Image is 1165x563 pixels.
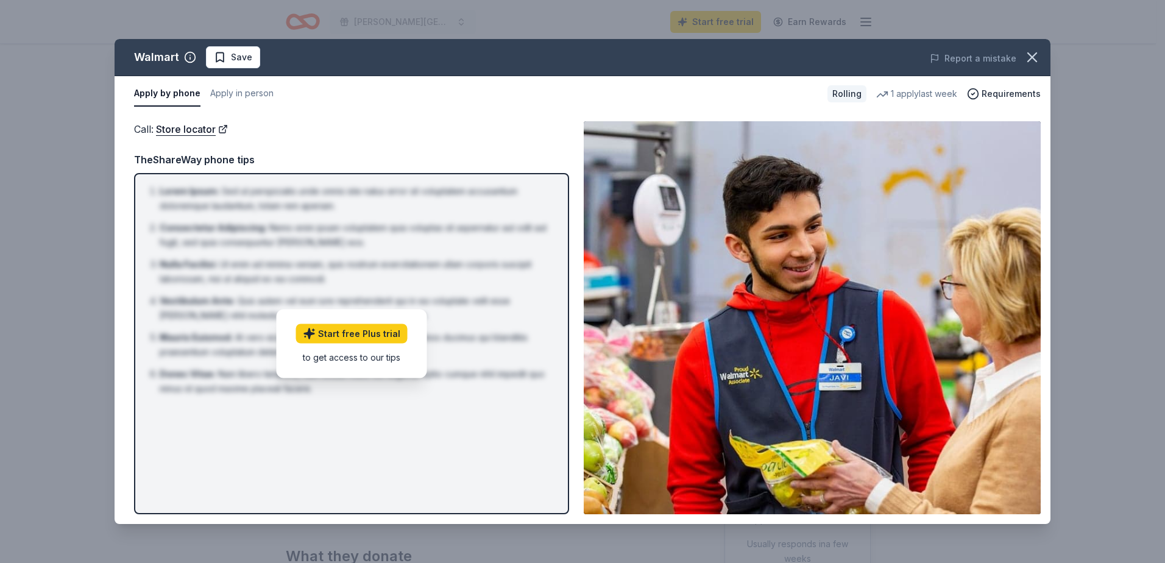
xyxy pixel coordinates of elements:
[160,294,551,323] li: Quis autem vel eum iure reprehenderit qui in ea voluptate velit esse [PERSON_NAME] nihil molestia...
[160,259,218,269] span: Nulla Facilisi :
[876,87,957,101] div: 1 apply last week
[134,121,569,137] div: Call :
[160,184,551,213] li: Sed ut perspiciatis unde omnis iste natus error sit voluptatem accusantium doloremque laudantium,...
[134,152,569,168] div: TheShareWay phone tips
[231,50,252,65] span: Save
[156,121,228,137] a: Store locator
[206,46,260,68] button: Save
[160,330,551,359] li: At vero eos et accusamus et iusto odio dignissimos ducimus qui blanditiis praesentium voluptatum ...
[134,81,200,107] button: Apply by phone
[160,369,216,379] span: Donec Vitae :
[160,296,235,306] span: Vestibulum Ante :
[296,324,408,343] a: Start free Plus trial
[160,221,551,250] li: Nemo enim ipsam voluptatem quia voluptas sit aspernatur aut odit aut fugit, sed quia consequuntur...
[967,87,1041,101] button: Requirements
[584,121,1041,514] img: Image for Walmart
[982,87,1041,101] span: Requirements
[160,257,551,286] li: Ut enim ad minima veniam, quis nostrum exercitationem ullam corporis suscipit laboriosam, nisi ut...
[160,332,233,342] span: Mauris Euismod :
[210,81,274,107] button: Apply in person
[134,48,179,67] div: Walmart
[160,186,219,196] span: Lorem Ipsum :
[160,367,551,396] li: Nam libero tempore, cum soluta nobis est eligendi optio cumque nihil impedit quo minus id quod ma...
[296,350,408,363] div: to get access to our tips
[160,222,267,233] span: Consectetur Adipiscing :
[930,51,1016,66] button: Report a mistake
[827,85,866,102] div: Rolling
